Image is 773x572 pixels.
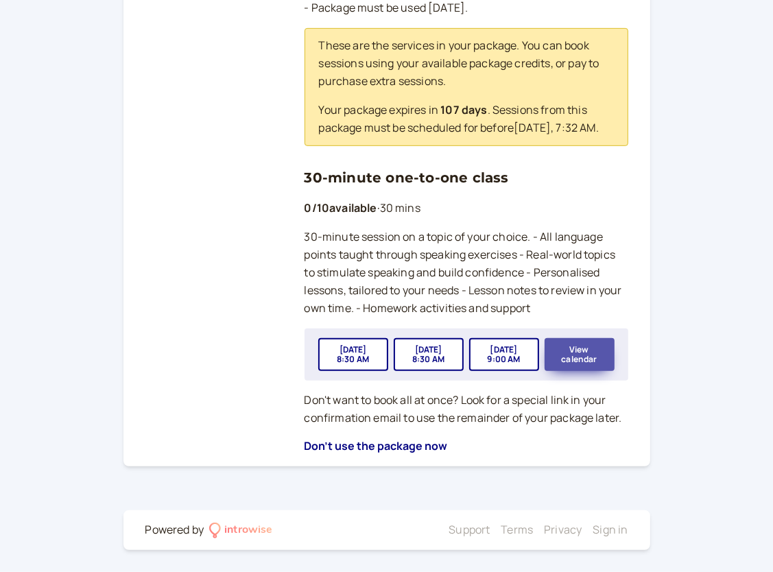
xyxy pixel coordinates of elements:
h3: 30-minute one-to-one class [305,167,628,189]
button: [DATE]8:30 AM [318,338,388,371]
button: Don't use the package now [305,440,448,452]
p: These are the services in your package. You can book sessions using your available package credit... [319,37,614,91]
a: Privacy [544,522,582,537]
p: Your package expires in . Sessions from this package must be scheduled for before [DATE] , 7:32 AM . [319,102,614,137]
div: Powered by [145,521,204,539]
button: View calendar [545,338,615,371]
p: 30 mins [305,200,628,217]
a: introwise [209,521,273,539]
p: Don't want to book all at once? Look for a special link in your confirmation email to use the rem... [305,392,628,427]
a: Support [449,522,490,537]
b: 0 / 10 available [305,200,377,215]
p: 30-minute session on a topic of your choice. - All language points taught through speaking exerci... [305,228,628,318]
div: introwise [224,521,272,539]
a: Terms [501,522,533,537]
span: · [377,200,380,215]
button: [DATE]8:30 AM [394,338,464,371]
b: 107 days [440,102,487,117]
a: Sign in [593,522,628,537]
button: [DATE]9:00 AM [469,338,539,371]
